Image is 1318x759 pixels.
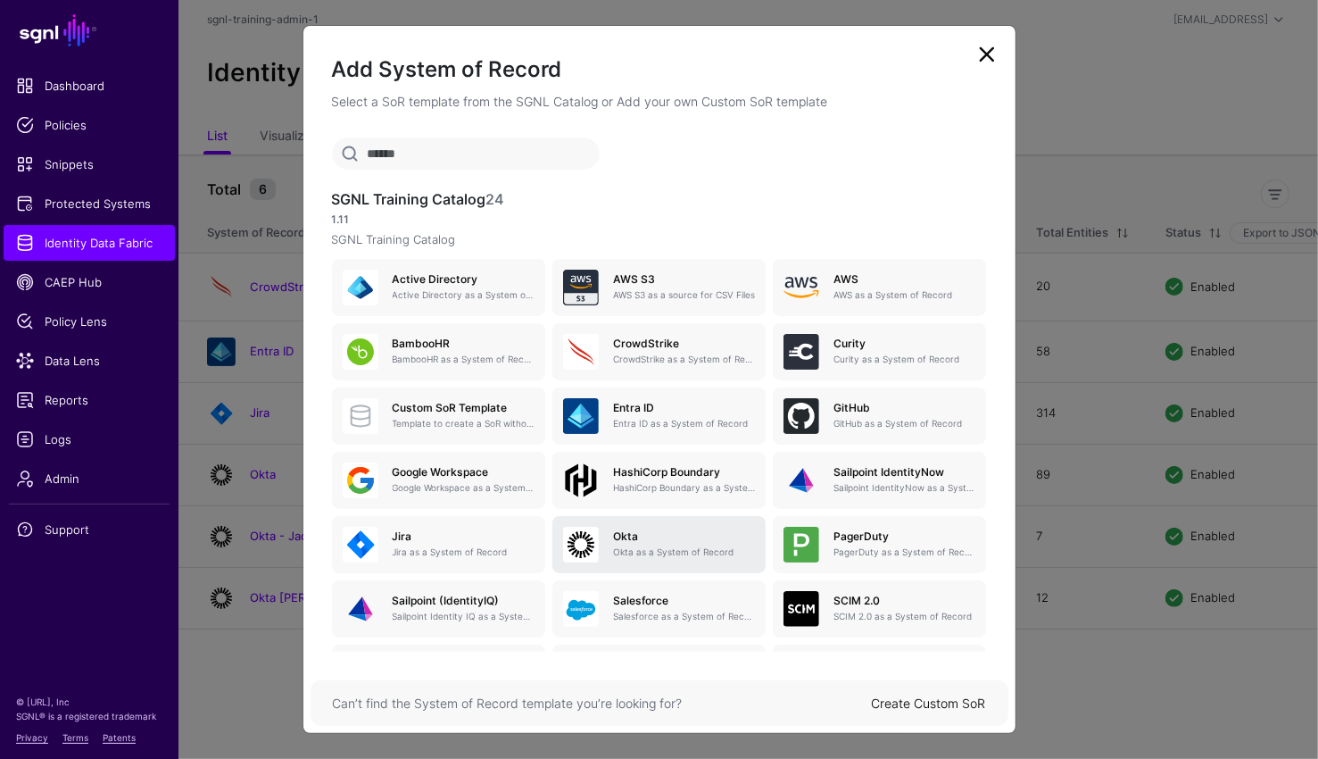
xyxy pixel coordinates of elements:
p: Sailpoint IdentityNow as a System of Record [833,481,975,495]
h5: Okta [613,530,755,543]
a: AWSAWS as a System of Record [773,259,986,316]
p: Curity as a System of Record [833,353,975,366]
p: Google Workspace as a System of Record [393,481,535,495]
p: Jira as a System of Record [393,546,535,559]
p: GitHub as a System of Record [833,417,975,430]
img: svg+xml;base64,PHN2ZyB3aWR0aD0iNjQiIGhlaWdodD0iNjQiIHZpZXdCb3g9IjAgMCA2NCA2NCIgZmlsbD0ibm9uZSIgeG... [343,463,378,498]
img: svg+xml;base64,PHN2ZyB3aWR0aD0iNjQiIGhlaWdodD0iNjQiIHZpZXdCb3g9IjAgMCA2NCA2NCIgZmlsbD0ibm9uZSIgeG... [343,334,378,370]
h5: Jira [393,530,535,543]
h5: GitHub [833,402,975,414]
a: ServiceNow CSMServiceNow CSM as a System of Record [332,645,545,702]
a: Google WorkspaceGoogle Workspace as a System of Record [332,452,545,509]
a: AWS S3AWS S3 as a source for CSV Files [552,259,766,316]
img: svg+xml;base64,PHN2ZyB3aWR0aD0iNjQiIGhlaWdodD0iNjQiIHZpZXdCb3g9IjAgMCA2NCA2NCIgZmlsbD0ibm9uZSIgeG... [563,591,599,627]
img: svg+xml;base64,PHN2ZyB3aWR0aD0iNjQiIGhlaWdodD0iNjQiIHZpZXdCb3g9IjAgMCA2NCA2NCIgZmlsbD0ibm9uZSIgeG... [783,334,819,370]
span: 24 [486,190,505,208]
strong: 1.11 [332,213,350,226]
h5: SCIM 2.0 [833,595,975,607]
h5: Sailpoint IdentityNow [833,466,975,479]
h5: BambooHR [393,338,535,350]
a: SCIM 2.0SCIM 2.0 as a System of Record [773,580,986,638]
h5: Salesforce [613,595,755,607]
h5: HashiCorp Boundary [613,466,755,479]
a: OktaOkta as a System of Record [552,516,766,573]
a: BambooHRBambooHR as a System of Record [332,323,545,380]
h5: AWS S3 [613,273,755,286]
p: Salesforce as a System of Record [613,610,755,623]
a: Sailpoint (IdentityIQ)Sailpoint Identity IQ as a System of Record [332,580,545,638]
a: Active DirectoryActive Directory as a System of Record [332,259,545,316]
p: Template to create a SoR without any entities, attributes or relationships. Once created, you can... [393,417,535,430]
p: BambooHR as a System of Record [393,353,535,366]
div: Can’t find the System of Record template you’re looking for? [333,694,872,713]
p: AWS S3 as a source for CSV Files [613,288,755,302]
img: svg+xml;base64,PHN2ZyB3aWR0aD0iNjQiIGhlaWdodD0iNjQiIHZpZXdCb3g9IjAgMCA2NCA2NCIgZmlsbD0ibm9uZSIgeG... [343,591,378,627]
h3: SGNL Training Catalog [332,191,987,208]
p: Sailpoint Identity IQ as a System of Record [393,610,535,623]
img: svg+xml;base64,PHN2ZyB3aWR0aD0iNjQiIGhlaWdodD0iNjQiIHZpZXdCb3g9IjAgMCA2NCA2NCIgZmlsbD0ibm9uZSIgeG... [343,527,378,563]
p: Okta as a System of Record [613,546,755,559]
a: CurityCurity as a System of Record [773,323,986,380]
p: SCIM 2.0 as a System of Record [833,610,975,623]
img: svg+xml;base64,PHN2ZyB3aWR0aD0iNjQiIGhlaWdodD0iNjQiIHZpZXdCb3g9IjAgMCA2NCA2NCIgZmlsbD0ibm9uZSIgeG... [783,463,819,498]
img: svg+xml;base64,PHN2ZyB4bWxucz0iaHR0cDovL3d3dy53My5vcmcvMjAwMC9zdmciIHdpZHRoPSIxMDBweCIgaGVpZ2h0PS... [563,463,599,498]
a: CAEP EventsSSF CAEP Event Stream [773,645,986,702]
img: svg+xml;base64,PHN2ZyB3aWR0aD0iNjQiIGhlaWdodD0iNjQiIHZpZXdCb3g9IjAgMCA2NCA2NCIgZmlsbD0ibm9uZSIgeG... [563,270,599,305]
img: svg+xml;base64,PHN2ZyB3aWR0aD0iNjQiIGhlaWdodD0iNjQiIHZpZXdCb3g9IjAgMCA2NCA2NCIgZmlsbD0ibm9uZSIgeG... [563,334,599,370]
a: Custom SoR TemplateTemplate to create a SoR without any entities, attributes or relationships. On... [332,388,545,445]
img: svg+xml;base64,PHN2ZyB3aWR0aD0iNjQiIGhlaWdodD0iNjQiIHZpZXdCb3g9IjAgMCA2NCA2NCIgZmlsbD0ibm9uZSIgeG... [563,527,599,563]
h5: Sailpoint (IdentityIQ) [393,595,535,607]
p: HashiCorp Boundary as a System of Record [613,481,755,495]
a: CrowdStrikeCrowdStrike as a System of Record [552,323,766,380]
a: ServiceNow ITSMServiceNow ITSM as a System of Record [552,645,766,702]
a: Create Custom SoR [872,696,986,711]
h5: Active Directory [393,273,535,286]
h5: Google Workspace [393,466,535,479]
img: svg+xml;base64,PHN2ZyB3aWR0aD0iNjQiIGhlaWdodD0iNjQiIHZpZXdCb3g9IjAgMCA2NCA2NCIgZmlsbD0ibm9uZSIgeG... [563,398,599,434]
h5: AWS [833,273,975,286]
p: CrowdStrike as a System of Record [613,353,755,366]
a: GitHubGitHub as a System of Record [773,388,986,445]
img: svg+xml;base64,PHN2ZyB4bWxucz0iaHR0cDovL3d3dy53My5vcmcvMjAwMC9zdmciIHhtbG5zOnhsaW5rPSJodHRwOi8vd3... [783,270,819,305]
h5: Entra ID [613,402,755,414]
p: PagerDuty as a System of Record [833,546,975,559]
img: svg+xml;base64,PHN2ZyB3aWR0aD0iNjQiIGhlaWdodD0iNjQiIHZpZXdCb3g9IjAgMCA2NCA2NCIgZmlsbD0ibm9uZSIgeG... [783,527,819,563]
p: SGNL Training Catalog [332,231,987,249]
h5: PagerDuty [833,530,975,543]
a: HashiCorp BoundaryHashiCorp Boundary as a System of Record [552,452,766,509]
img: svg+xml;base64,PHN2ZyB3aWR0aD0iNjQiIGhlaWdodD0iNjQiIHZpZXdCb3g9IjAgMCA2NCA2NCIgZmlsbD0ibm9uZSIgeG... [783,398,819,434]
p: Active Directory as a System of Record [393,288,535,302]
h5: Custom SoR Template [393,402,535,414]
a: Entra IDEntra ID as a System of Record [552,388,766,445]
a: Sailpoint IdentityNowSailpoint IdentityNow as a System of Record [773,452,986,509]
h5: Curity [833,338,975,350]
img: svg+xml;base64,PHN2ZyB3aWR0aD0iNjQiIGhlaWdodD0iNjQiIHZpZXdCb3g9IjAgMCA2NCA2NCIgZmlsbD0ibm9uZSIgeG... [783,591,819,627]
h5: CrowdStrike [613,338,755,350]
a: JiraJira as a System of Record [332,516,545,573]
p: AWS as a System of Record [833,288,975,302]
h2: Add System of Record [332,54,987,85]
p: Select a SoR template from the SGNL Catalog or Add your own Custom SoR template [332,92,987,111]
p: Entra ID as a System of Record [613,417,755,430]
a: PagerDutyPagerDuty as a System of Record [773,516,986,573]
a: SalesforceSalesforce as a System of Record [552,580,766,638]
img: svg+xml;base64,PHN2ZyB3aWR0aD0iNjQiIGhlaWdodD0iNjQiIHZpZXdCb3g9IjAgMCA2NCA2NCIgZmlsbD0ibm9uZSIgeG... [343,270,378,305]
